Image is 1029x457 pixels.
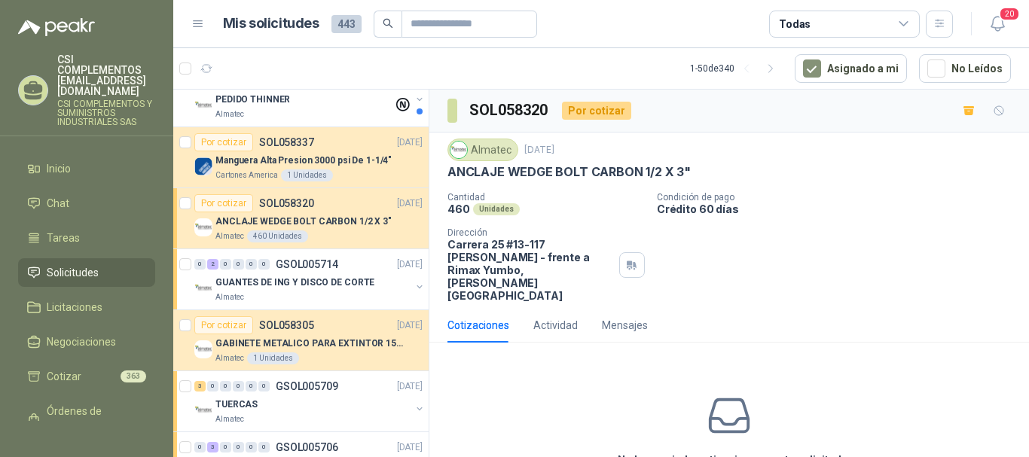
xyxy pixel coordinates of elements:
[533,317,578,334] div: Actividad
[18,18,95,36] img: Logo peakr
[397,136,423,150] p: [DATE]
[447,192,645,203] p: Cantidad
[469,99,550,122] h3: SOL058320
[246,442,257,452] div: 0
[447,238,613,302] p: Carrera 25 #13-117 [PERSON_NAME] - frente a Rimax Yumbo , [PERSON_NAME][GEOGRAPHIC_DATA]
[194,194,253,212] div: Por cotizar
[397,318,423,333] p: [DATE]
[215,230,244,242] p: Almatec
[215,93,290,107] p: PEDIDO THINNER
[47,299,102,315] span: Licitaciones
[215,337,403,351] p: GABINETE METALICO PARA EXTINTOR 15 LB DE CO2
[281,169,333,181] div: 1 Unidades
[473,203,520,215] div: Unidades
[194,401,212,419] img: Company Logo
[247,352,299,364] div: 1 Unidades
[276,381,338,391] p: GSOL005709
[220,381,231,391] div: 0
[18,397,155,442] a: Órdenes de Compra
[57,99,155,126] p: CSI COMPLEMENTOS Y SUMINISTROS INDUSTRIALES SAS
[18,293,155,321] a: Licitaciones
[47,230,80,246] span: Tareas
[984,11,1011,38] button: 20
[602,317,648,334] div: Mensajes
[194,157,212,175] img: Company Logo
[450,142,467,158] img: Company Logo
[121,370,146,382] span: 363
[524,143,554,157] p: [DATE]
[215,154,392,168] p: Manguera Alta Presion 3000 psi De 1-1/4"
[220,259,231,270] div: 0
[57,54,155,96] p: CSI COMPLEMENTOS [EMAIL_ADDRESS][DOMAIN_NAME]
[233,259,244,270] div: 0
[18,224,155,252] a: Tareas
[383,18,393,29] span: search
[18,362,155,391] a: Cotizar363
[331,15,362,33] span: 443
[657,192,1023,203] p: Condición de pago
[397,379,423,394] p: [DATE]
[47,368,81,385] span: Cotizar
[215,169,278,181] p: Cartones America
[247,230,308,242] div: 460 Unidades
[173,127,429,188] a: Por cotizarSOL058337[DATE] Company LogoManguera Alta Presion 3000 psi De 1-1/4"Cartones America1 ...
[259,198,314,209] p: SOL058320
[207,381,218,391] div: 0
[47,264,99,281] span: Solicitudes
[999,7,1020,21] span: 20
[18,154,155,183] a: Inicio
[258,381,270,391] div: 0
[397,440,423,455] p: [DATE]
[779,16,811,32] div: Todas
[562,102,631,120] div: Por cotizar
[258,442,270,452] div: 0
[223,13,319,35] h1: Mis solicitudes
[207,259,218,270] div: 2
[194,316,253,334] div: Por cotizar
[233,442,244,452] div: 0
[246,259,257,270] div: 0
[657,203,1023,215] p: Crédito 60 días
[447,227,613,238] p: Dirección
[173,188,429,249] a: Por cotizarSOL058320[DATE] Company LogoANCLAJE WEDGE BOLT CARBON 1/2 X 3"Almatec460 Unidades
[397,197,423,211] p: [DATE]
[259,137,314,148] p: SOL058337
[47,334,116,350] span: Negociaciones
[194,381,206,391] div: 3
[194,96,212,114] img: Company Logo
[47,195,69,212] span: Chat
[215,215,392,229] p: ANCLAJE WEDGE BOLT CARBON 1/2 X 3"
[194,218,212,236] img: Company Logo
[173,310,429,371] a: Por cotizarSOL058305[DATE] Company LogoGABINETE METALICO PARA EXTINTOR 15 LB DE CO2Almatec1 Unidades
[18,258,155,287] a: Solicitudes
[194,377,426,425] a: 3 0 0 0 0 0 GSOL005709[DATE] Company LogoTUERCASAlmatec
[194,279,212,297] img: Company Logo
[276,259,338,270] p: GSOL005714
[258,259,270,270] div: 0
[18,328,155,356] a: Negociaciones
[447,203,470,215] p: 460
[215,352,244,364] p: Almatec
[690,56,783,81] div: 1 - 50 de 340
[47,403,141,436] span: Órdenes de Compra
[194,259,206,270] div: 0
[215,276,374,290] p: GUANTES DE ING Y DISCO DE CORTE
[397,257,423,272] p: [DATE]
[207,442,218,452] div: 3
[18,189,155,218] a: Chat
[194,255,426,303] a: 0 2 0 0 0 0 GSOL005714[DATE] Company LogoGUANTES DE ING Y DISCO DE CORTEAlmatec
[795,54,907,83] button: Asignado a mi
[215,291,244,303] p: Almatec
[447,317,509,334] div: Cotizaciones
[215,398,258,412] p: TUERCAS
[447,164,691,180] p: ANCLAJE WEDGE BOLT CARBON 1/2 X 3"
[246,381,257,391] div: 0
[276,442,338,452] p: GSOL005706
[215,108,244,120] p: Almatec
[919,54,1011,83] button: No Leídos
[259,320,314,331] p: SOL058305
[47,160,71,177] span: Inicio
[194,72,426,120] a: 0 0 0 0 0 0 GSOL005728[DATE] Company LogoPEDIDO THINNERAlmatec
[447,139,518,161] div: Almatec
[220,442,231,452] div: 0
